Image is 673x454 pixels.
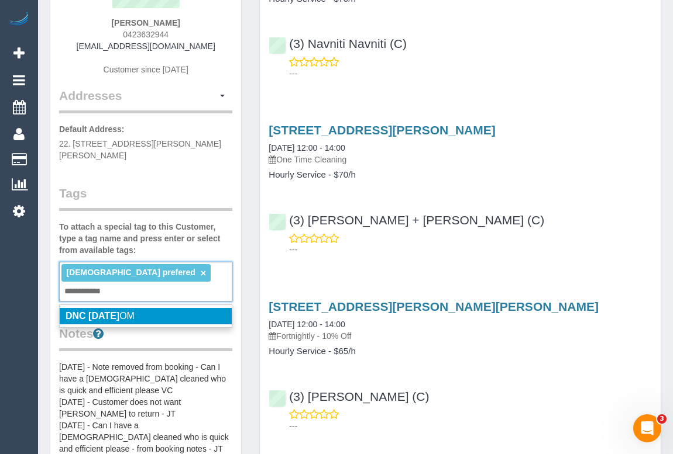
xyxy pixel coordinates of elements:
img: Automaid Logo [7,12,30,28]
a: (3) [PERSON_NAME] (C) [269,390,429,403]
p: One Time Cleaning [269,154,652,165]
p: --- [289,68,652,79]
legend: Tags [59,185,232,211]
a: [DATE] 12:00 - 14:00 [269,320,345,329]
h4: Hourly Service - $70/h [269,170,652,180]
a: [DATE] 12:00 - 14:00 [269,143,345,153]
span: OM [66,311,135,321]
span: Customer since [DATE] [104,65,188,74]
a: [STREET_ADDRESS][PERSON_NAME] [269,123,495,137]
em: DNC [DATE] [66,311,119,321]
p: Fortnightly - 10% Off [269,330,652,342]
strong: [PERSON_NAME] [111,18,180,27]
iframe: Intercom live chat [633,414,661,442]
p: --- [289,244,652,255]
span: 0423632944 [123,30,169,39]
label: Default Address: [59,123,125,135]
h4: Hourly Service - $65/h [269,346,652,356]
legend: Notes [59,325,232,351]
label: To attach a special tag to this Customer, type a tag name and press enter or select from availabl... [59,221,232,256]
a: (3) [PERSON_NAME] + [PERSON_NAME] (C) [269,213,544,227]
span: 22. [STREET_ADDRESS][PERSON_NAME][PERSON_NAME] [59,139,221,160]
span: 3 [657,414,667,424]
p: --- [289,420,652,432]
a: [STREET_ADDRESS][PERSON_NAME][PERSON_NAME] [269,300,599,313]
a: [EMAIL_ADDRESS][DOMAIN_NAME] [77,41,215,51]
a: (3) Navniti Navniti (C) [269,37,407,50]
span: [DEMOGRAPHIC_DATA] prefered [66,268,195,277]
a: × [201,268,206,278]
